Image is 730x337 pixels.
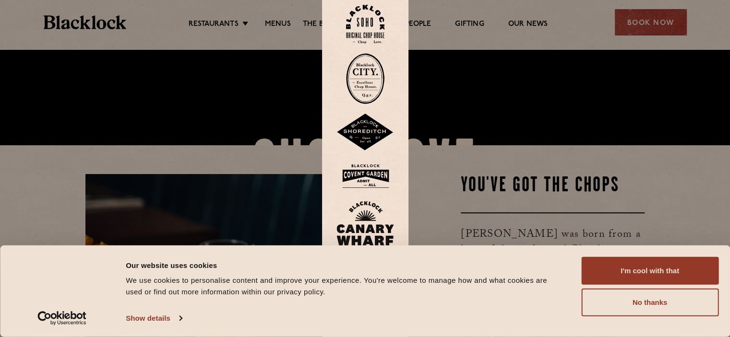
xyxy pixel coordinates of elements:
a: Usercentrics Cookiebot - opens in a new window [20,311,104,325]
button: No thanks [581,289,718,316]
a: Show details [126,311,181,325]
div: We use cookies to personalise content and improve your experience. You're welcome to manage how a... [126,275,560,298]
button: I'm cool with that [581,257,718,285]
img: City-stamp-default.svg [346,53,384,104]
img: BLA_1470_CoventGarden_Website_Solid.svg [336,161,394,192]
img: Shoreditch-stamp-v2-default.svg [336,114,394,151]
div: Our website uses cookies [126,259,560,271]
img: BL_CW_Logo_Website.svg [336,201,394,256]
img: Soho-stamp-default.svg [346,5,384,44]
